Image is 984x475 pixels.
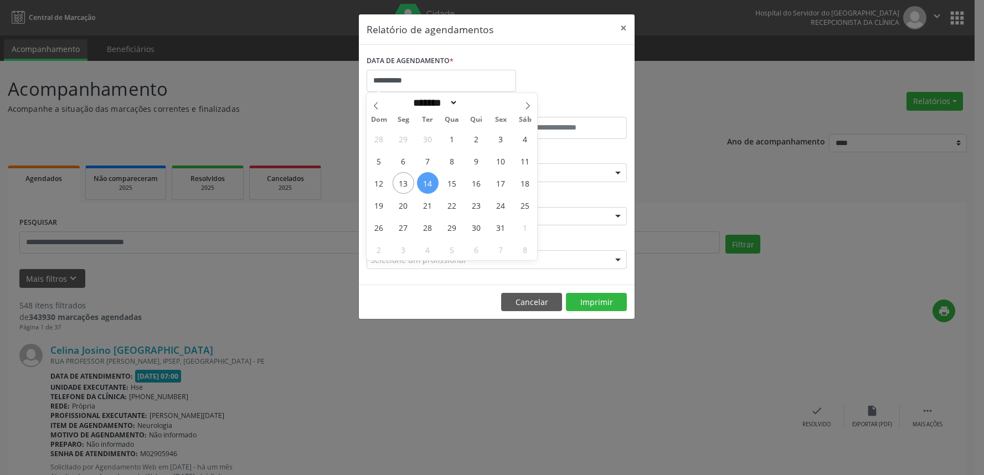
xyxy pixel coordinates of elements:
span: Outubro 12, 2025 [368,172,390,194]
button: Close [612,14,635,42]
span: Novembro 7, 2025 [490,239,512,260]
span: Outubro 23, 2025 [466,194,487,216]
span: Outubro 10, 2025 [490,150,512,172]
span: Outubro 14, 2025 [417,172,439,194]
span: Novembro 5, 2025 [441,239,463,260]
span: Outubro 7, 2025 [417,150,439,172]
span: Novembro 1, 2025 [514,216,536,238]
span: Outubro 16, 2025 [466,172,487,194]
span: Outubro 5, 2025 [368,150,390,172]
span: Sáb [513,116,537,123]
span: Seg [391,116,415,123]
span: Ter [415,116,440,123]
span: Qui [464,116,488,123]
span: Outubro 20, 2025 [393,194,414,216]
span: Novembro 4, 2025 [417,239,439,260]
span: Outubro 21, 2025 [417,194,439,216]
span: Outubro 8, 2025 [441,150,463,172]
span: Outubro 4, 2025 [514,128,536,149]
span: Outubro 26, 2025 [368,216,390,238]
span: Novembro 3, 2025 [393,239,414,260]
span: Qua [440,116,464,123]
label: DATA DE AGENDAMENTO [367,53,454,70]
span: Setembro 28, 2025 [368,128,390,149]
span: Novembro 2, 2025 [368,239,390,260]
button: Cancelar [501,293,562,312]
span: Outubro 3, 2025 [490,128,512,149]
select: Month [410,97,458,109]
span: Outubro 15, 2025 [441,172,463,194]
span: Outubro 9, 2025 [466,150,487,172]
span: Outubro 11, 2025 [514,150,536,172]
span: Outubro 29, 2025 [441,216,463,238]
span: Outubro 13, 2025 [393,172,414,194]
label: ATÉ [499,100,627,117]
span: Outubro 27, 2025 [393,216,414,238]
span: Setembro 29, 2025 [393,128,414,149]
span: Outubro 22, 2025 [441,194,463,216]
span: Outubro 1, 2025 [441,128,463,149]
button: Imprimir [566,293,627,312]
span: Outubro 19, 2025 [368,194,390,216]
span: Outubro 25, 2025 [514,194,536,216]
span: Novembro 6, 2025 [466,239,487,260]
span: Outubro 28, 2025 [417,216,439,238]
span: Setembro 30, 2025 [417,128,439,149]
span: Novembro 8, 2025 [514,239,536,260]
span: Outubro 30, 2025 [466,216,487,238]
span: Outubro 18, 2025 [514,172,536,194]
span: Outubro 6, 2025 [393,150,414,172]
input: Year [458,97,494,109]
span: Outubro 24, 2025 [490,194,512,216]
span: Sex [488,116,513,123]
span: Outubro 2, 2025 [466,128,487,149]
h5: Relatório de agendamentos [367,22,493,37]
span: Outubro 17, 2025 [490,172,512,194]
span: Outubro 31, 2025 [490,216,512,238]
span: Dom [367,116,391,123]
